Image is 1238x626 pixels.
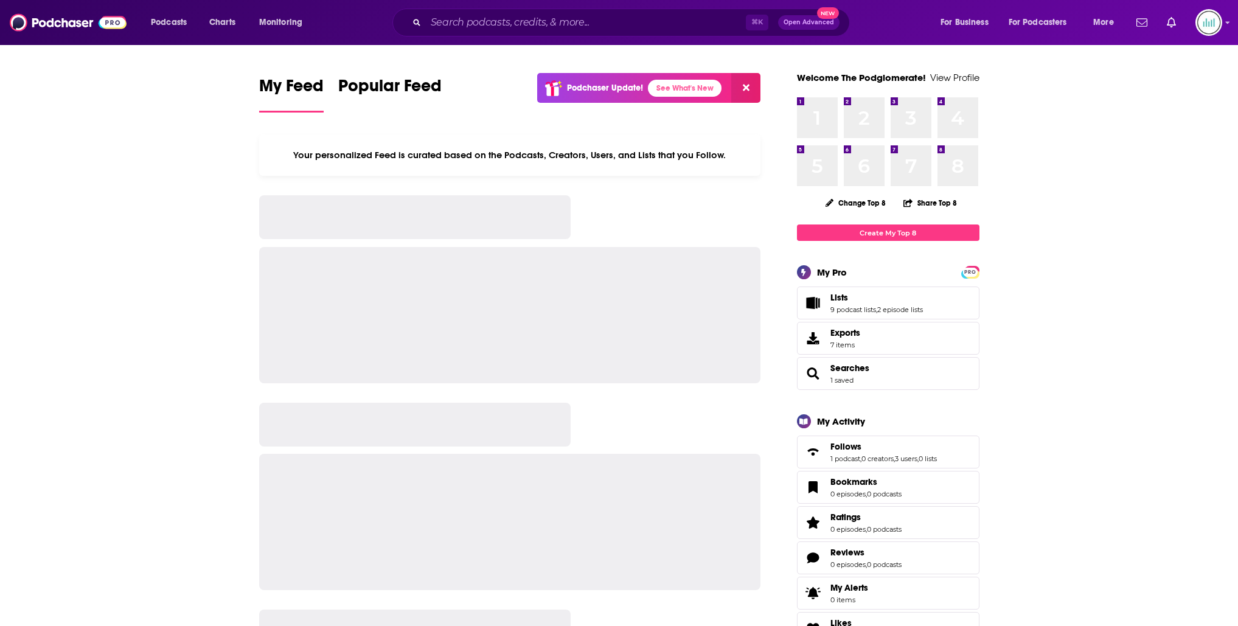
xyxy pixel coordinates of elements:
[903,191,958,215] button: Share Top 8
[963,267,978,276] a: PRO
[866,560,867,569] span: ,
[801,549,826,566] a: Reviews
[259,14,302,31] span: Monitoring
[830,512,861,523] span: Ratings
[830,582,868,593] span: My Alerts
[867,560,902,569] a: 0 podcasts
[894,454,895,463] span: ,
[797,577,979,610] a: My Alerts
[830,547,864,558] span: Reviews
[877,305,923,314] a: 2 episode lists
[201,13,243,32] a: Charts
[784,19,834,26] span: Open Advanced
[817,7,839,19] span: New
[1162,12,1181,33] a: Show notifications dropdown
[259,134,761,176] div: Your personalized Feed is curated based on the Podcasts, Creators, Users, and Lists that you Follow.
[251,13,318,32] button: open menu
[797,224,979,241] a: Create My Top 8
[830,327,860,338] span: Exports
[867,490,902,498] a: 0 podcasts
[919,454,937,463] a: 0 lists
[1093,14,1114,31] span: More
[830,376,854,384] a: 1 saved
[830,454,860,463] a: 1 podcast
[817,416,865,427] div: My Activity
[830,441,861,452] span: Follows
[930,72,979,83] a: View Profile
[860,454,861,463] span: ,
[867,525,902,534] a: 0 podcasts
[963,268,978,277] span: PRO
[797,471,979,504] span: Bookmarks
[830,547,902,558] a: Reviews
[830,292,848,303] span: Lists
[797,506,979,539] span: Ratings
[861,454,894,463] a: 0 creators
[778,15,840,30] button: Open AdvancedNew
[830,292,923,303] a: Lists
[817,266,847,278] div: My Pro
[567,83,643,93] p: Podchaser Update!
[801,479,826,496] a: Bookmarks
[830,560,866,569] a: 0 episodes
[801,330,826,347] span: Exports
[142,13,203,32] button: open menu
[941,14,989,31] span: For Business
[830,363,869,374] a: Searches
[830,441,937,452] a: Follows
[209,14,235,31] span: Charts
[876,305,877,314] span: ,
[801,585,826,602] span: My Alerts
[830,305,876,314] a: 9 podcast lists
[801,294,826,311] a: Lists
[797,541,979,574] span: Reviews
[426,13,746,32] input: Search podcasts, credits, & more...
[1195,9,1222,36] img: User Profile
[404,9,861,37] div: Search podcasts, credits, & more...
[1009,14,1067,31] span: For Podcasters
[801,514,826,531] a: Ratings
[746,15,768,30] span: ⌘ K
[830,490,866,498] a: 0 episodes
[917,454,919,463] span: ,
[797,357,979,390] span: Searches
[259,75,324,103] span: My Feed
[932,13,1004,32] button: open menu
[648,80,722,97] a: See What's New
[338,75,442,103] span: Popular Feed
[866,490,867,498] span: ,
[1085,13,1129,32] button: open menu
[797,436,979,468] span: Follows
[797,322,979,355] a: Exports
[10,11,127,34] img: Podchaser - Follow, Share and Rate Podcasts
[866,525,867,534] span: ,
[801,365,826,382] a: Searches
[801,443,826,461] a: Follows
[895,454,917,463] a: 3 users
[830,512,902,523] a: Ratings
[830,476,902,487] a: Bookmarks
[259,75,324,113] a: My Feed
[338,75,442,113] a: Popular Feed
[830,476,877,487] span: Bookmarks
[797,72,926,83] a: Welcome The Podglomerate!
[1195,9,1222,36] span: Logged in as podglomerate
[1195,9,1222,36] button: Show profile menu
[830,341,860,349] span: 7 items
[830,596,868,604] span: 0 items
[830,525,866,534] a: 0 episodes
[797,287,979,319] span: Lists
[818,195,894,210] button: Change Top 8
[1001,13,1085,32] button: open menu
[151,14,187,31] span: Podcasts
[1132,12,1152,33] a: Show notifications dropdown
